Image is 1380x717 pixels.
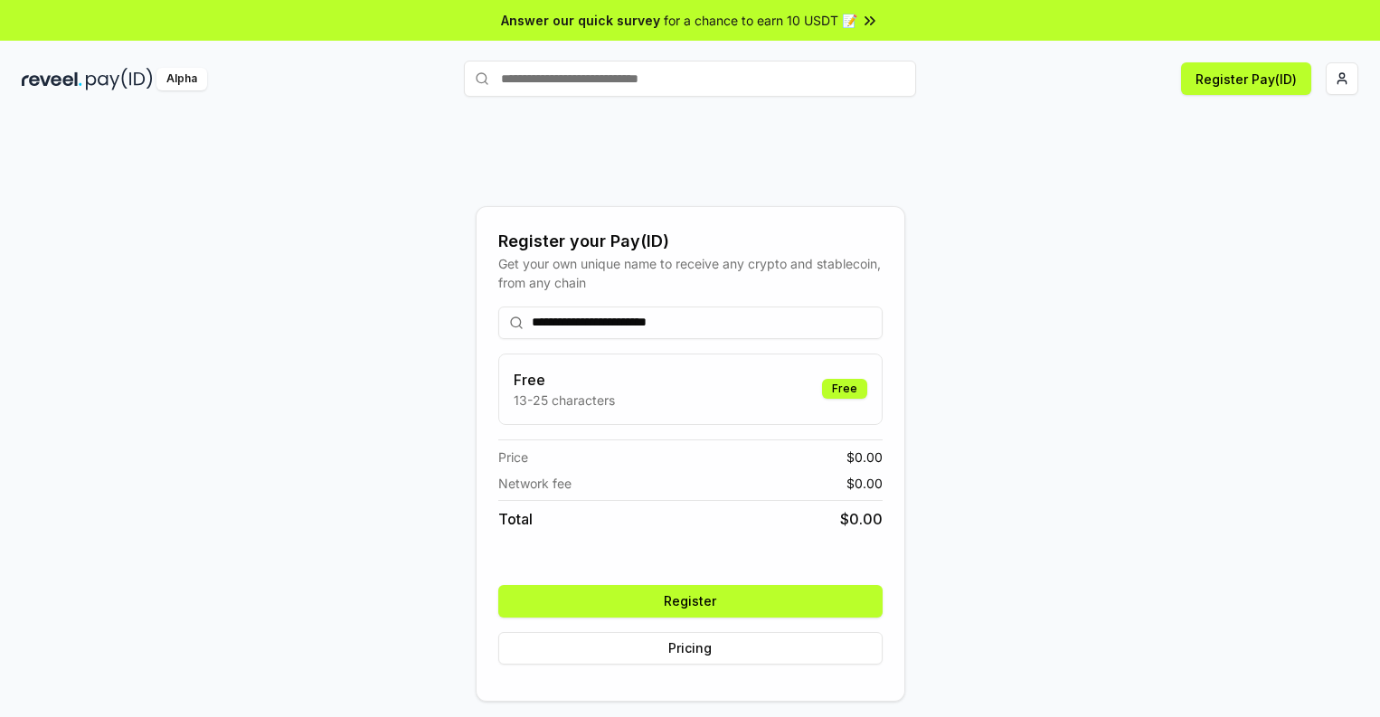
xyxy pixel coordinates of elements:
[840,508,883,530] span: $ 0.00
[22,68,82,90] img: reveel_dark
[156,68,207,90] div: Alpha
[498,474,572,493] span: Network fee
[514,369,615,391] h3: Free
[498,508,533,530] span: Total
[822,379,867,399] div: Free
[498,229,883,254] div: Register your Pay(ID)
[846,448,883,467] span: $ 0.00
[1181,62,1311,95] button: Register Pay(ID)
[86,68,153,90] img: pay_id
[846,474,883,493] span: $ 0.00
[498,448,528,467] span: Price
[498,254,883,292] div: Get your own unique name to receive any crypto and stablecoin, from any chain
[664,11,857,30] span: for a chance to earn 10 USDT 📝
[514,391,615,410] p: 13-25 characters
[498,585,883,618] button: Register
[498,632,883,665] button: Pricing
[501,11,660,30] span: Answer our quick survey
